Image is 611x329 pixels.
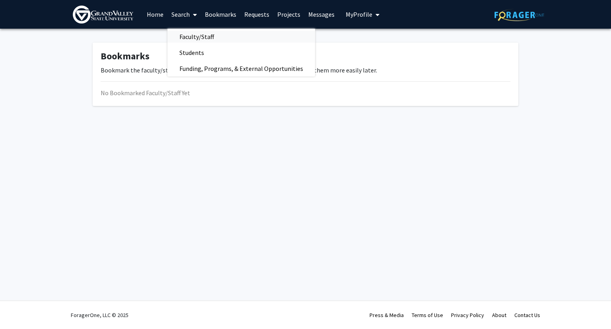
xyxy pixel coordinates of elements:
a: Faculty/Staff [167,31,315,43]
a: Messages [304,0,339,28]
span: Funding, Programs, & External Opportunities [167,61,315,76]
a: Bookmarks [201,0,240,28]
a: Press & Media [370,311,404,319]
p: Bookmark the faculty/staff you are interested in working with to help you find them more easily l... [101,65,510,75]
div: No Bookmarked Faculty/Staff Yet [101,88,510,98]
a: Search [167,0,201,28]
a: Contact Us [514,311,540,319]
iframe: Chat [6,293,34,323]
div: ForagerOne, LLC © 2025 [71,301,128,329]
img: Grand Valley State University Logo [73,6,133,23]
a: Projects [273,0,304,28]
h1: Bookmarks [101,51,510,62]
a: Funding, Programs, & External Opportunities [167,63,315,74]
a: About [492,311,506,319]
span: Faculty/Staff [167,29,226,45]
span: Students [167,45,216,61]
a: Students [167,47,315,59]
img: ForagerOne Logo [494,9,544,21]
a: Home [143,0,167,28]
a: Terms of Use [412,311,443,319]
span: My Profile [346,10,372,18]
a: Privacy Policy [451,311,484,319]
a: Requests [240,0,273,28]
